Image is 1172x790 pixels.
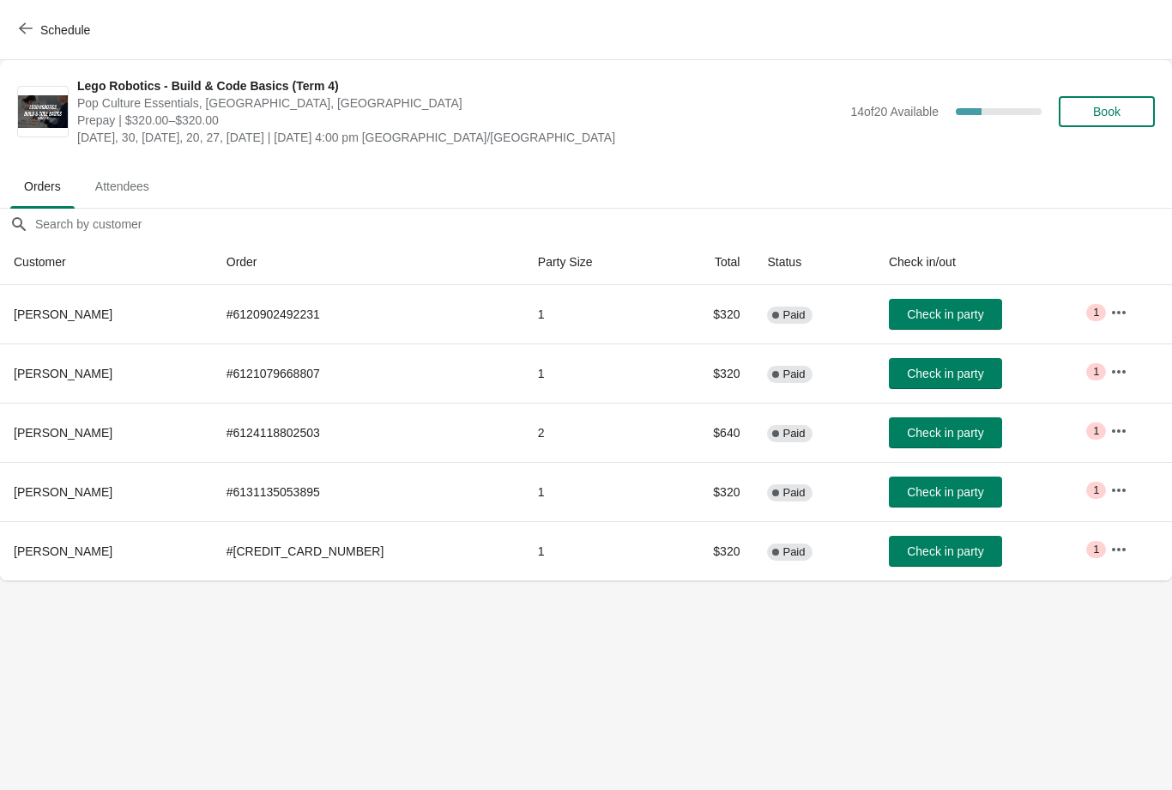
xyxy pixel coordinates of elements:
td: 1 [524,521,662,580]
button: Check in party [889,477,1002,507]
span: [PERSON_NAME] [14,485,112,499]
span: Paid [782,427,805,441]
td: 1 [524,285,662,343]
td: # 6124118802503 [213,403,524,462]
span: 1 [1093,543,1099,556]
span: Lego Robotics - Build & Code Basics (Term 4) [77,77,842,94]
span: [DATE], 30, [DATE], 20, 27, [DATE] | [DATE] 4:00 pm [GEOGRAPHIC_DATA]/[GEOGRAPHIC_DATA] [77,129,842,146]
span: Pop Culture Essentials, [GEOGRAPHIC_DATA], [GEOGRAPHIC_DATA] [77,94,842,112]
input: Search by customer [34,209,1172,240]
th: Check in/out [875,240,1096,285]
th: Total [662,240,753,285]
td: 1 [524,343,662,403]
td: # 6120902492231 [213,285,524,343]
span: Schedule [40,23,90,37]
td: # [CREDIT_CARD_NUMBER] [213,521,524,580]
span: Paid [782,486,805,500]
span: 1 [1093,424,1099,438]
span: Paid [782,308,805,322]
span: Book [1093,105,1121,118]
td: $320 [662,462,753,521]
span: [PERSON_NAME] [14,307,112,321]
span: Check in party [907,485,983,499]
span: Paid [782,545,805,559]
button: Book [1059,96,1155,127]
span: Check in party [907,307,983,321]
span: Prepay | $320.00–$320.00 [77,112,842,129]
span: Check in party [907,367,983,380]
span: Paid [782,368,805,381]
span: Attendees [82,171,163,202]
span: 1 [1093,365,1099,379]
td: $640 [662,403,753,462]
button: Check in party [889,536,1002,567]
span: 1 [1093,306,1099,319]
th: Party Size [524,240,662,285]
span: Check in party [907,544,983,558]
span: [PERSON_NAME] [14,544,112,558]
button: Check in party [889,358,1002,389]
td: # 6131135053895 [213,462,524,521]
button: Check in party [889,417,1002,448]
span: 14 of 20 Available [850,105,939,118]
span: [PERSON_NAME] [14,367,112,380]
span: 1 [1093,483,1099,497]
th: Order [213,240,524,285]
button: Check in party [889,299,1002,330]
td: $320 [662,521,753,580]
span: [PERSON_NAME] [14,426,112,440]
th: Status [753,240,874,285]
td: 2 [524,403,662,462]
td: $320 [662,343,753,403]
button: Schedule [9,15,104,46]
td: # 6121079668807 [213,343,524,403]
span: Orders [10,171,75,202]
img: Lego Robotics - Build & Code Basics (Term 4) [18,95,68,128]
td: $320 [662,285,753,343]
span: Check in party [907,426,983,440]
td: 1 [524,462,662,521]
